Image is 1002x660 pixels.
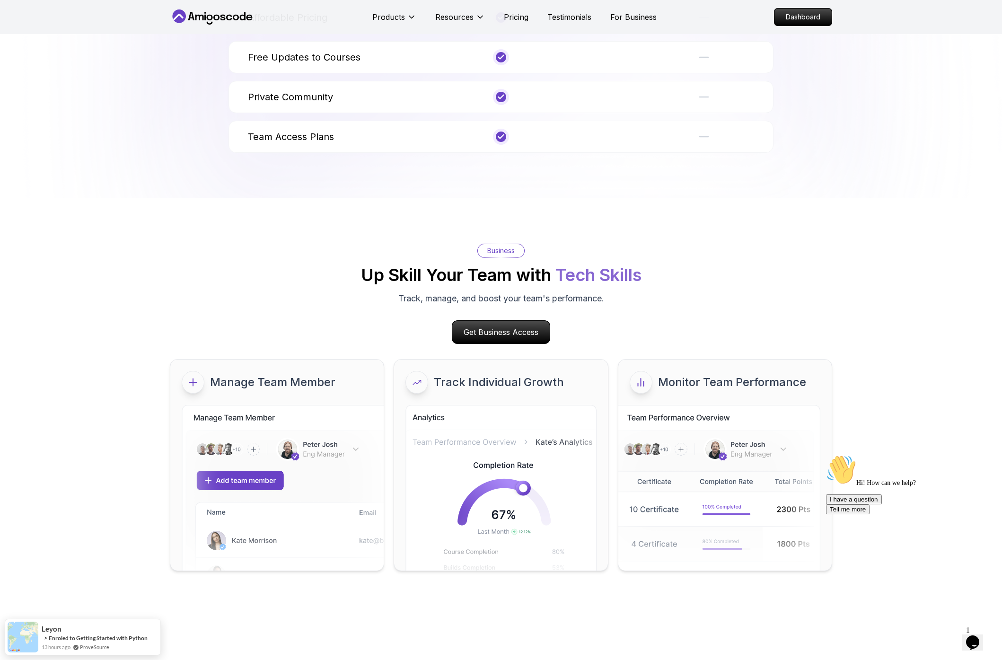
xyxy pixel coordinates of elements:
[248,130,334,143] p: Team Access Plans
[4,53,47,63] button: Tell me more
[452,321,550,343] p: Get Business Access
[398,292,604,305] p: Track, manage, and boost your team's performance.
[248,51,360,64] p: Free Updates to Courses
[361,265,642,284] h2: Up Skill Your Team with
[49,634,148,642] a: Enroled to Getting Started with Python
[8,622,38,652] img: provesource social proof notification image
[658,375,806,390] p: Monitor Team Performance
[452,320,550,344] a: Get Business Access
[434,375,564,390] p: Track Individual Growth
[4,4,174,63] div: 👋Hi! How can we help?I have a questionTell me more
[80,643,109,651] a: ProveSource
[182,405,384,586] img: business imgs
[435,11,485,30] button: Resources
[372,11,405,23] p: Products
[372,11,416,30] button: Products
[435,11,474,23] p: Resources
[210,375,335,390] p: Manage Team Member
[248,90,333,104] p: Private Community
[610,11,657,23] a: For Business
[4,4,34,34] img: :wave:
[487,246,515,255] p: Business
[42,634,48,642] span: ->
[822,451,993,617] iframe: chat widget
[42,625,62,633] span: leyon
[405,405,596,583] img: business imgs
[4,44,60,53] button: I have a question
[618,405,820,586] img: business imgs
[774,9,832,26] p: Dashboard
[504,11,528,23] a: Pricing
[774,8,832,26] a: Dashboard
[4,28,94,35] span: Hi! How can we help?
[555,264,642,285] span: Tech Skills
[547,11,591,23] a: Testimonials
[962,622,993,651] iframe: chat widget
[42,643,70,651] span: 13 hours ago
